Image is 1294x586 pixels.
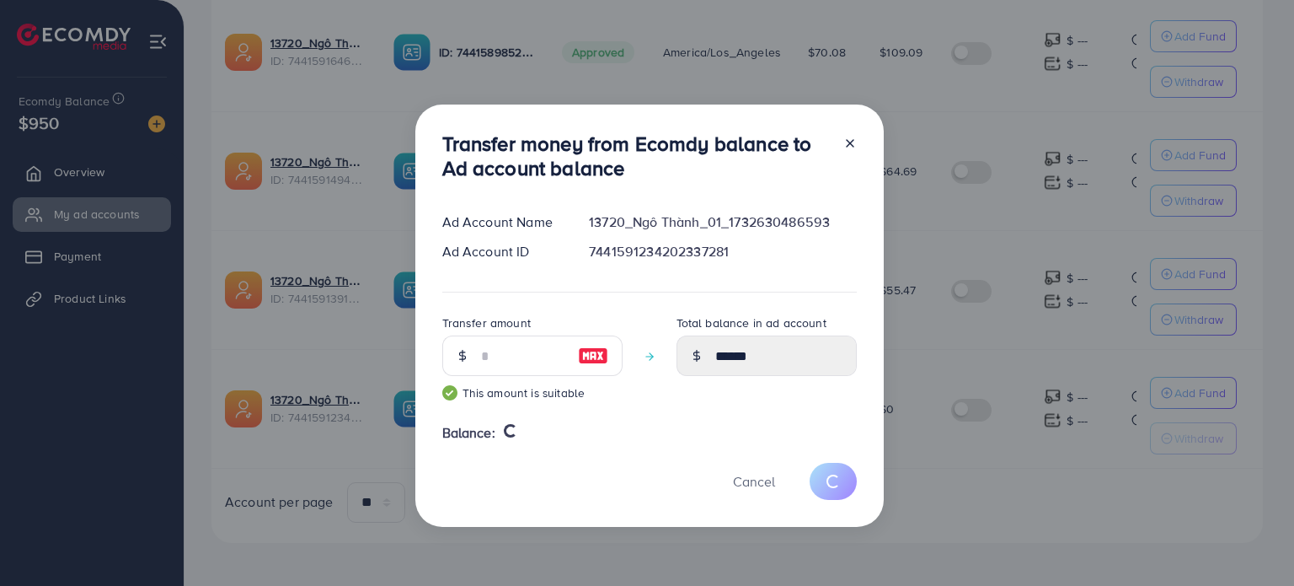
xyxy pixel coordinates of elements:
[429,212,576,232] div: Ad Account Name
[442,384,623,401] small: This amount is suitable
[712,463,796,499] button: Cancel
[676,315,826,331] label: Total balance in ad account
[429,242,576,261] div: Ad Account ID
[575,242,869,261] div: 7441591234202337281
[733,472,775,491] span: Cancel
[442,423,495,443] span: Balance:
[575,212,869,232] div: 13720_Ngô Thành_01_1732630486593
[442,132,830,180] h3: Transfer money from Ecomdy balance to Ad account balance
[442,385,457,401] img: guide
[1222,510,1281,573] iframe: Chat
[442,315,531,331] label: Transfer amount
[578,346,608,366] img: image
